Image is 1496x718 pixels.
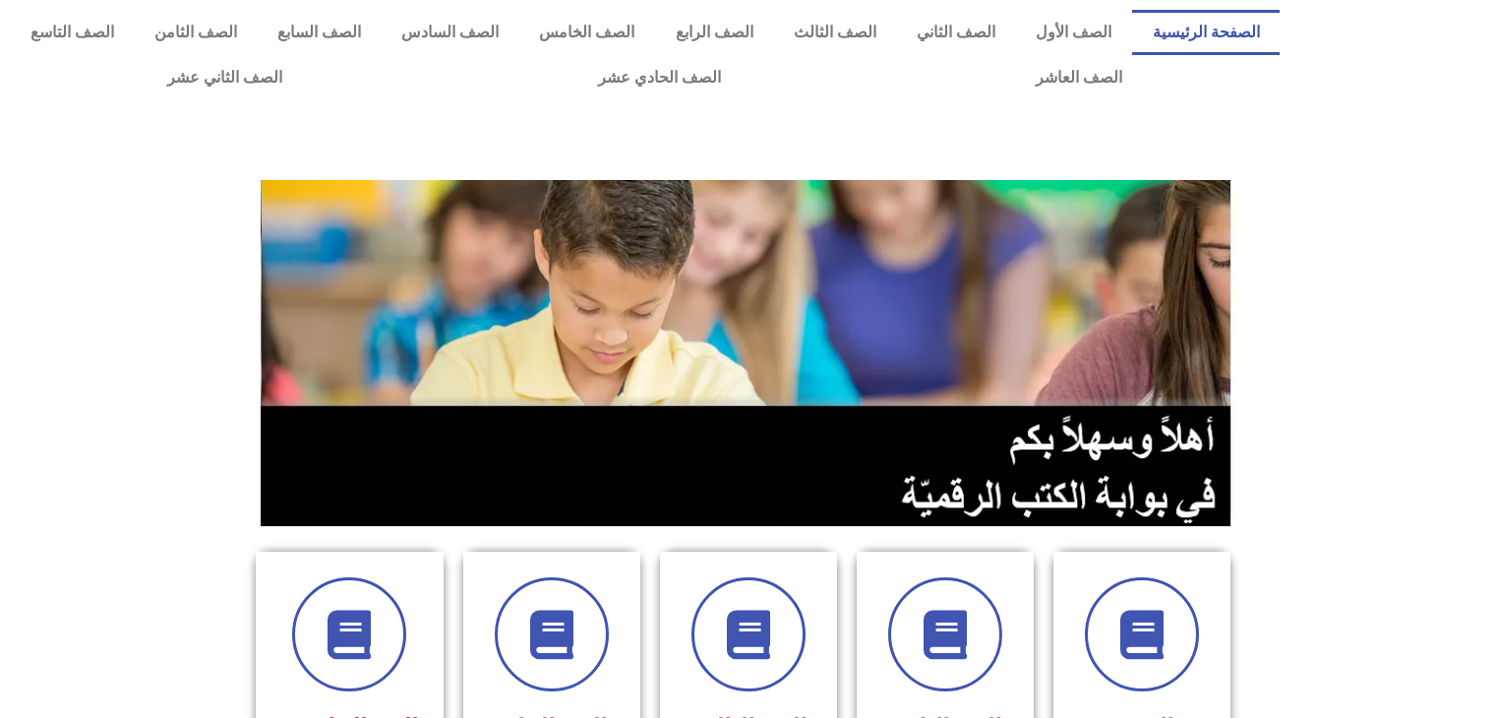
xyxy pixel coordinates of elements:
a: الصف التاسع [10,10,134,55]
a: الصف السادس [382,10,519,55]
a: الصف الثالث [773,10,896,55]
a: الصف الخامس [519,10,655,55]
a: الصف الرابع [655,10,773,55]
a: الصف الثامن [134,10,257,55]
a: الصف الثاني [896,10,1015,55]
a: الصف الأول [1016,10,1132,55]
a: الصفحة الرئيسية [1132,10,1280,55]
a: الصف العاشر [878,55,1280,100]
a: الصف الحادي عشر [440,55,877,100]
a: الصف السابع [257,10,381,55]
a: الصف الثاني عشر [10,55,440,100]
